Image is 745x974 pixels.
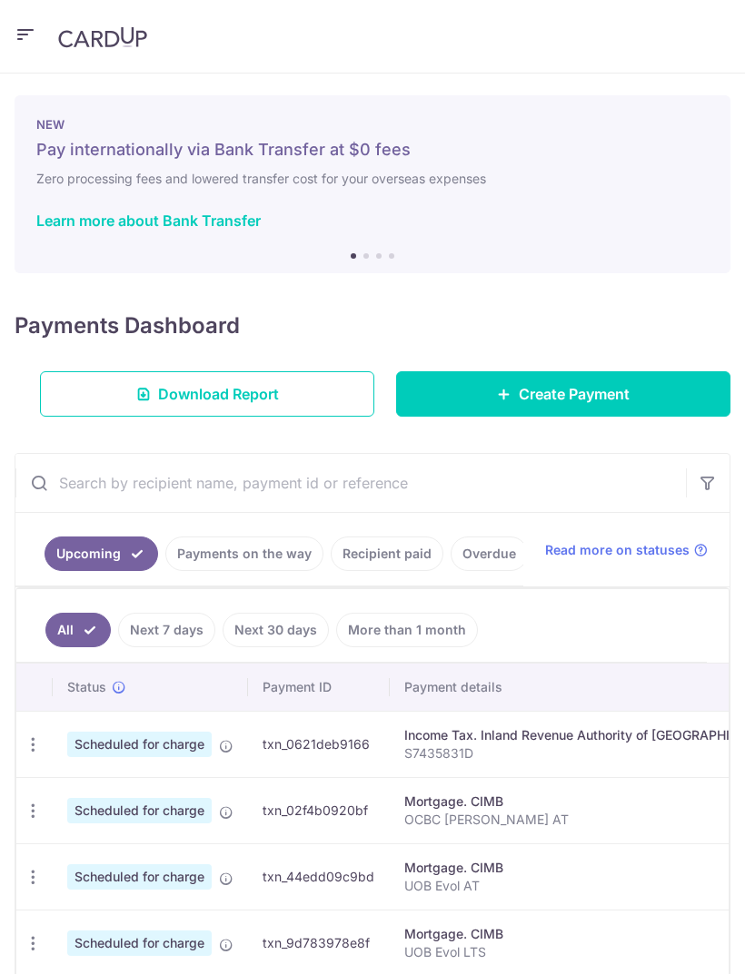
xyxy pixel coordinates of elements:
[67,930,212,956] span: Scheduled for charge
[545,541,708,559] a: Read more on statuses
[336,613,478,647] a: More than 1 month
[67,864,212,890] span: Scheduled for charge
[36,168,709,190] h6: Zero processing fees and lowered transfer cost for your overseas expenses
[158,383,279,405] span: Download Report
[36,117,709,132] p: NEW
[45,536,158,571] a: Upcoming
[15,454,686,512] input: Search by recipient name, payment id or reference
[45,613,111,647] a: All
[248,664,390,711] th: Payment ID
[36,212,261,230] a: Learn more about Bank Transfer
[248,777,390,843] td: txn_02f4b0920bf
[519,383,630,405] span: Create Payment
[451,536,528,571] a: Overdue
[248,711,390,777] td: txn_0621deb9166
[545,541,690,559] span: Read more on statuses
[223,613,329,647] a: Next 30 days
[36,139,709,161] h5: Pay internationally via Bank Transfer at $0 fees
[331,536,443,571] a: Recipient paid
[67,798,212,823] span: Scheduled for charge
[67,732,212,757] span: Scheduled for charge
[40,371,374,417] a: Download Report
[58,26,147,48] img: CardUp
[165,536,323,571] a: Payments on the way
[248,843,390,910] td: txn_44edd09c9bd
[67,678,106,696] span: Status
[396,371,730,417] a: Create Payment
[118,613,215,647] a: Next 7 days
[15,310,240,342] h4: Payments Dashboard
